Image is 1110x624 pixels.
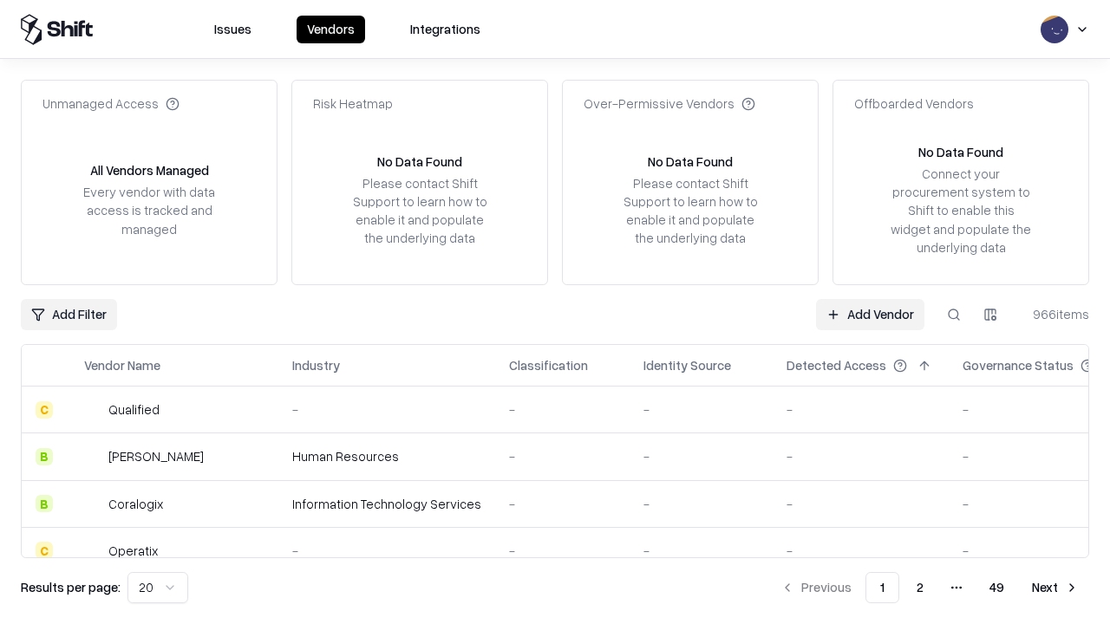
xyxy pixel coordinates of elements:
button: Vendors [297,16,365,43]
div: Identity Source [643,356,731,374]
div: Risk Heatmap [313,94,393,113]
img: Qualified [84,401,101,419]
div: [PERSON_NAME] [108,447,204,465]
nav: pagination [770,572,1089,603]
div: Offboarded Vendors [854,94,974,113]
div: - [509,400,616,419]
div: Unmanaged Access [42,94,180,113]
div: - [643,400,759,419]
button: Issues [204,16,262,43]
div: No Data Found [377,153,462,171]
div: - [787,542,935,560]
a: Add Vendor [816,299,924,330]
div: Human Resources [292,447,481,465]
div: - [643,495,759,513]
div: C [36,542,53,559]
div: All Vendors Managed [90,161,209,179]
div: - [509,447,616,465]
img: Coralogix [84,495,101,512]
div: - [643,542,759,560]
div: - [509,495,616,513]
div: Coralogix [108,495,163,513]
div: B [36,495,53,512]
div: - [509,542,616,560]
div: Over-Permissive Vendors [584,94,755,113]
div: Please contact Shift Support to learn how to enable it and populate the underlying data [618,174,762,248]
button: 49 [976,572,1018,603]
div: - [292,542,481,560]
div: Detected Access [787,356,886,374]
div: Classification [509,356,588,374]
div: Information Technology Services [292,495,481,513]
div: Industry [292,356,340,374]
button: Next [1022,572,1089,603]
div: - [787,400,935,419]
img: Deel [84,448,101,465]
div: Operatix [108,542,158,560]
button: 1 [865,572,899,603]
div: Every vendor with data access is tracked and managed [77,183,221,237]
div: Please contact Shift Support to learn how to enable it and populate the underlying data [348,174,492,248]
div: Connect your procurement system to Shift to enable this widget and populate the underlying data [889,165,1033,257]
img: Operatix [84,542,101,559]
div: - [292,400,481,419]
button: 2 [903,572,937,603]
div: No Data Found [648,153,733,171]
div: No Data Found [918,143,1003,161]
div: Vendor Name [84,356,160,374]
div: - [787,495,935,513]
button: Add Filter [21,299,117,330]
div: B [36,448,53,465]
p: Results per page: [21,578,121,596]
div: Governance Status [963,356,1074,374]
div: Qualified [108,400,160,419]
div: - [787,447,935,465]
button: Integrations [400,16,491,43]
div: C [36,401,53,419]
div: 966 items [1020,305,1089,323]
div: - [643,447,759,465]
